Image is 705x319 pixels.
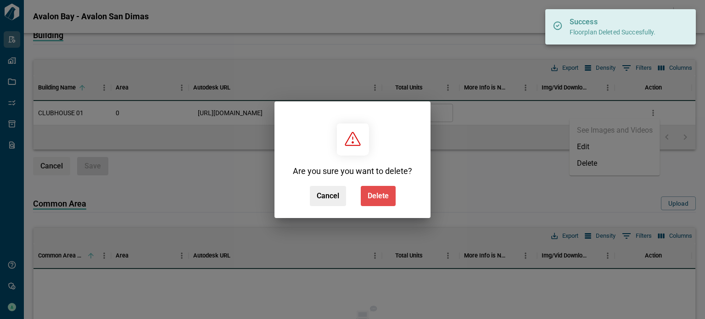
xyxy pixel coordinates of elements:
[361,186,396,206] button: Delete
[570,17,680,28] p: Success
[368,191,389,201] span: Delete
[570,28,680,37] p: Floorplan Deleted Succesfully.
[293,165,412,177] span: Are you sure you want to delete?
[317,191,339,201] span: Cancel
[310,186,346,206] button: Cancel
